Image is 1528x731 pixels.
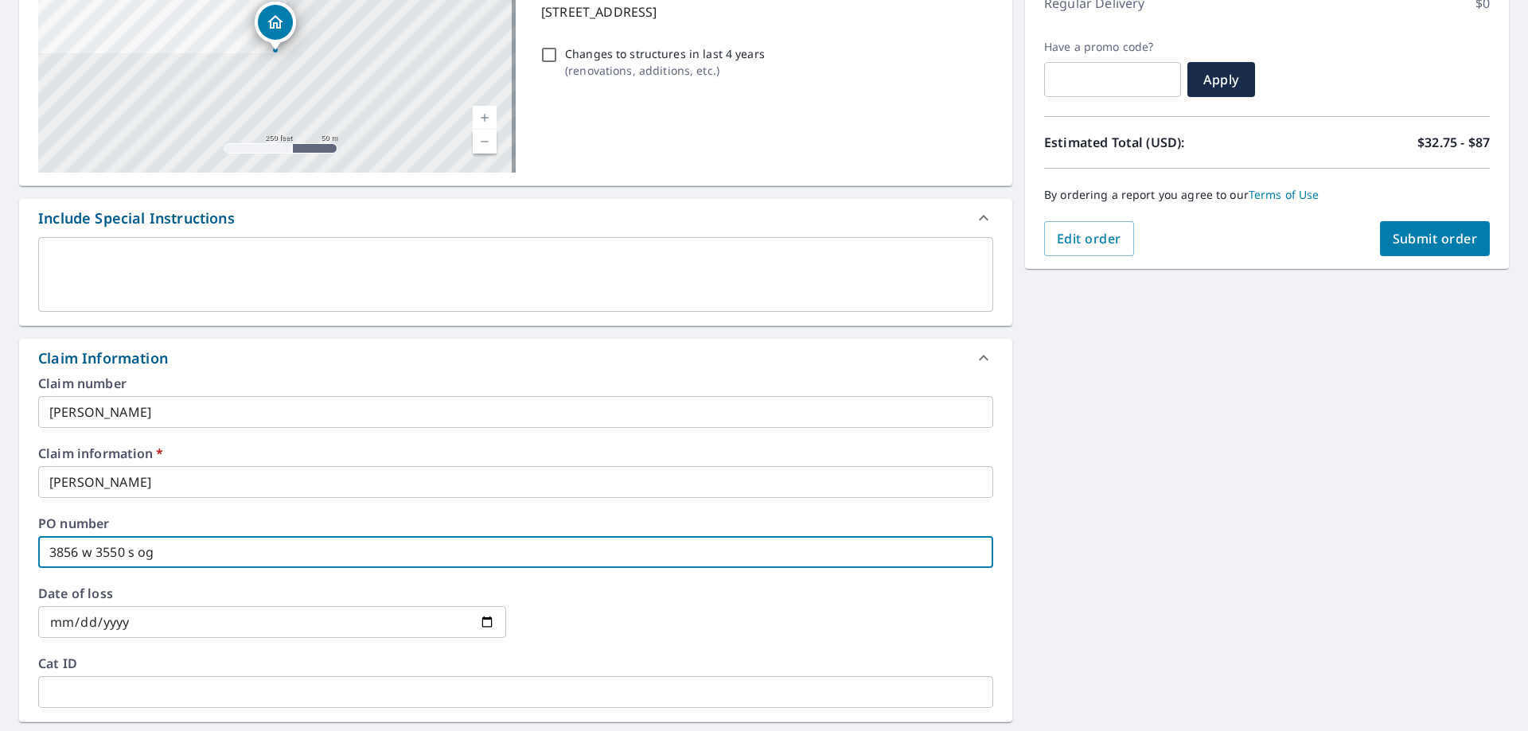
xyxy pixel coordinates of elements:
[19,199,1012,237] div: Include Special Instructions
[541,2,987,21] p: [STREET_ADDRESS]
[38,348,168,369] div: Claim Information
[473,130,497,154] a: Current Level 17, Zoom Out
[1187,62,1255,97] button: Apply
[565,62,765,79] p: ( renovations, additions, etc. )
[1044,221,1134,256] button: Edit order
[38,517,993,530] label: PO number
[473,106,497,130] a: Current Level 17, Zoom In
[1249,187,1319,202] a: Terms of Use
[1200,71,1242,88] span: Apply
[38,657,993,670] label: Cat ID
[38,208,235,229] div: Include Special Instructions
[1057,230,1121,247] span: Edit order
[38,377,993,390] label: Claim number
[1044,133,1267,152] p: Estimated Total (USD):
[1380,221,1491,256] button: Submit order
[38,587,506,600] label: Date of loss
[1393,230,1478,247] span: Submit order
[255,2,296,51] div: Dropped pin, building 1, Residential property, 3856 W 3550 S West Haven, UT 84401
[1417,133,1490,152] p: $32.75 - $87
[19,339,1012,377] div: Claim Information
[38,447,993,460] label: Claim information
[1044,188,1490,202] p: By ordering a report you agree to our
[565,45,765,62] p: Changes to structures in last 4 years
[1044,40,1181,54] label: Have a promo code?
